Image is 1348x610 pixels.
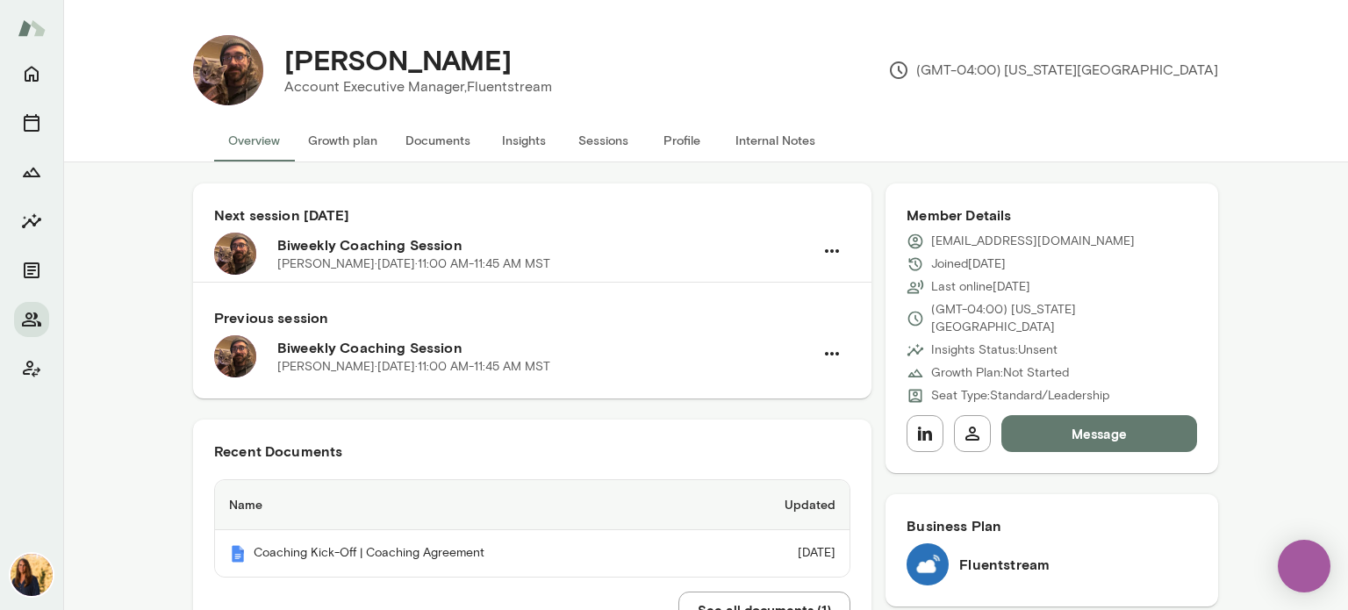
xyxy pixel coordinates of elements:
[214,205,850,226] h6: Next session [DATE]
[215,530,712,577] th: Coaching Kick-Off | Coaching Agreement
[11,554,53,596] img: Sheri DeMario
[214,307,850,328] h6: Previous session
[1001,415,1197,452] button: Message
[959,554,1050,575] h6: Fluentstream
[14,204,49,239] button: Insights
[229,545,247,563] img: Mento
[277,337,814,358] h6: Biweekly Coaching Session
[712,480,850,530] th: Updated
[284,43,512,76] h4: [PERSON_NAME]
[712,530,850,577] td: [DATE]
[931,301,1197,336] p: (GMT-04:00) [US_STATE][GEOGRAPHIC_DATA]
[277,234,814,255] h6: Biweekly Coaching Session
[14,302,49,337] button: Members
[277,255,550,273] p: [PERSON_NAME] · [DATE] · 11:00 AM-11:45 AM MST
[14,351,49,386] button: Client app
[907,205,1197,226] h6: Member Details
[721,119,829,161] button: Internal Notes
[193,35,263,105] img: Brian Francati
[294,119,391,161] button: Growth plan
[484,119,563,161] button: Insights
[931,233,1135,250] p: [EMAIL_ADDRESS][DOMAIN_NAME]
[391,119,484,161] button: Documents
[14,56,49,91] button: Home
[284,76,552,97] p: Account Executive Manager, Fluentstream
[14,253,49,288] button: Documents
[215,480,712,530] th: Name
[642,119,721,161] button: Profile
[14,105,49,140] button: Sessions
[18,11,46,45] img: Mento
[888,60,1218,81] p: (GMT-04:00) [US_STATE][GEOGRAPHIC_DATA]
[931,278,1030,296] p: Last online [DATE]
[931,364,1069,382] p: Growth Plan: Not Started
[907,515,1197,536] h6: Business Plan
[277,358,550,376] p: [PERSON_NAME] · [DATE] · 11:00 AM-11:45 AM MST
[214,119,294,161] button: Overview
[931,387,1109,405] p: Seat Type: Standard/Leadership
[14,154,49,190] button: Growth Plan
[214,441,850,462] h6: Recent Documents
[563,119,642,161] button: Sessions
[931,255,1006,273] p: Joined [DATE]
[931,341,1058,359] p: Insights Status: Unsent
